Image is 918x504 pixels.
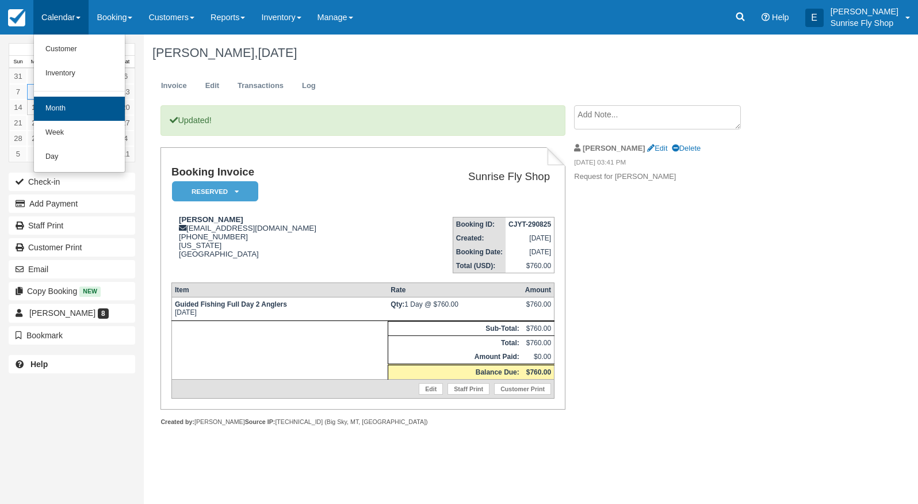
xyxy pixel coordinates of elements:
[574,158,768,170] em: [DATE] 03:41 PM
[494,383,551,395] a: Customer Print
[9,131,27,146] a: 28
[171,181,254,202] a: Reserved
[117,68,135,84] a: 6
[508,220,551,228] strong: CJYT-290825
[9,260,135,278] button: Email
[9,355,135,373] a: Help
[179,215,243,224] strong: [PERSON_NAME]
[8,9,25,26] img: checkfront-main-nav-mini-logo.png
[172,181,258,201] em: Reserved
[401,171,550,183] h2: Sunrise Fly Shop
[160,418,194,425] strong: Created by:
[9,194,135,213] button: Add Payment
[388,297,522,320] td: 1 Day @ $760.00
[831,6,898,17] p: [PERSON_NAME]
[526,368,551,376] strong: $760.00
[30,360,48,369] b: Help
[160,105,565,136] p: Updated!
[831,17,898,29] p: Sunrise Fly Shop
[117,146,135,162] a: 11
[9,238,135,257] a: Customer Print
[27,100,45,115] a: 15
[117,84,135,100] a: 13
[27,56,45,68] th: Mon
[9,100,27,115] a: 14
[506,259,554,273] td: $760.00
[29,308,95,318] span: [PERSON_NAME]
[522,282,554,297] th: Amount
[522,335,554,350] td: $760.00
[453,231,506,245] th: Created:
[229,75,292,97] a: Transactions
[388,350,522,365] th: Amount Paid:
[672,144,701,152] a: Delete
[171,282,388,297] th: Item
[117,100,135,115] a: 20
[197,75,228,97] a: Edit
[9,84,27,100] a: 7
[34,62,125,86] a: Inventory
[506,231,554,245] td: [DATE]
[453,217,506,231] th: Booking ID:
[522,321,554,335] td: $760.00
[391,300,404,308] strong: Qty
[9,282,135,300] button: Copy Booking New
[27,131,45,146] a: 29
[9,68,27,84] a: 31
[453,245,506,259] th: Booking Date:
[152,46,824,60] h1: [PERSON_NAME],
[27,115,45,131] a: 22
[574,171,768,182] p: Request for [PERSON_NAME]
[9,216,135,235] a: Staff Print
[506,245,554,259] td: [DATE]
[522,350,554,365] td: $0.00
[98,308,109,319] span: 8
[34,145,125,169] a: Day
[419,383,443,395] a: Edit
[9,146,27,162] a: 5
[34,121,125,145] a: Week
[388,364,522,379] th: Balance Due:
[27,84,45,100] a: 8
[171,215,396,258] div: [EMAIL_ADDRESS][DOMAIN_NAME] [PHONE_NUMBER] [US_STATE] [GEOGRAPHIC_DATA]
[160,418,565,426] div: [PERSON_NAME] [TECHNICAL_ID] (Big Sky, MT, [GEOGRAPHIC_DATA])
[762,13,770,21] i: Help
[647,144,667,152] a: Edit
[9,115,27,131] a: 21
[117,131,135,146] a: 4
[245,418,276,425] strong: Source IP:
[525,300,551,318] div: $760.00
[453,259,506,273] th: Total (USD):
[152,75,196,97] a: Invoice
[388,282,522,297] th: Rate
[772,13,789,22] span: Help
[27,146,45,162] a: 6
[9,326,135,345] button: Bookmark
[34,97,125,121] a: Month
[33,35,125,173] ul: Calendar
[447,383,489,395] a: Staff Print
[79,287,101,296] span: New
[388,335,522,350] th: Total:
[27,68,45,84] a: 1
[9,304,135,322] a: [PERSON_NAME] 8
[9,56,27,68] th: Sun
[34,37,125,62] a: Customer
[293,75,324,97] a: Log
[171,297,388,320] td: [DATE]
[117,56,135,68] th: Sat
[805,9,824,27] div: E
[9,173,135,191] button: Check-in
[258,45,297,60] span: [DATE]
[175,300,287,308] strong: Guided Fishing Full Day 2 Anglers
[583,144,645,152] strong: [PERSON_NAME]
[388,321,522,335] th: Sub-Total:
[171,166,396,178] h1: Booking Invoice
[117,115,135,131] a: 27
